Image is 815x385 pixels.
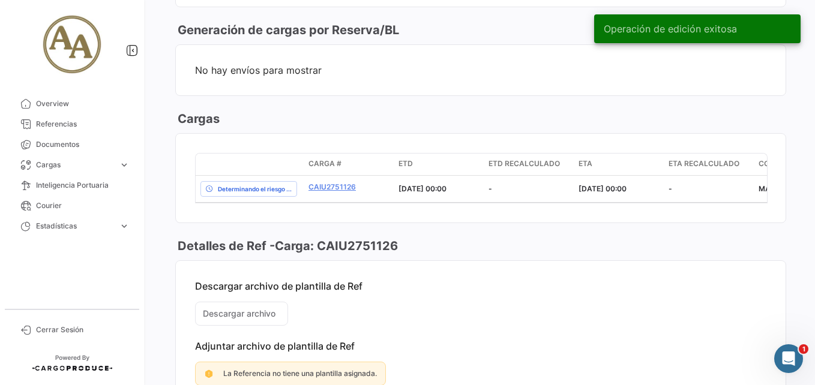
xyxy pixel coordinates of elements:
[119,221,130,231] span: expand_more
[36,119,130,130] span: Referencias
[398,184,447,193] span: [DATE] 00:00
[42,14,102,74] img: 852fc388-10ad-47fd-b232-e98225ca49a8.jpg
[579,184,627,193] span: [DATE] 00:00
[36,200,130,211] span: Courier
[799,344,808,354] span: 1
[774,344,803,373] iframe: Intercom live chat
[579,158,592,169] span: ETA
[10,114,134,134] a: Referencias
[195,280,766,292] p: Descargar archivo de plantilla de Ref
[10,175,134,195] a: Inteligencia Portuaria
[394,154,484,175] datatable-header-cell: ETD
[759,184,789,193] span: MAERSK
[10,134,134,155] a: Documentos
[604,23,737,35] span: Operación de edición exitosa
[175,110,220,127] h3: Cargas
[36,221,114,231] span: Estadísticas
[669,184,672,193] span: -
[175,237,398,254] h3: Detalles de Ref - Carga: CAIU2751126
[36,139,130,150] span: Documentos
[489,158,560,169] span: ETD Recalculado
[175,22,399,38] h3: Generación de cargas por Reserva/BL
[308,182,389,192] a: CAIU2751126
[484,154,574,175] datatable-header-cell: ETD Recalculado
[10,94,134,114] a: Overview
[398,158,413,169] span: ETD
[489,184,492,193] span: -
[218,184,292,194] span: Determinando el riesgo ...
[223,369,377,378] span: La Referencia no tiene una plantilla asignada.
[10,195,134,216] a: Courier
[195,340,766,352] p: Adjuntar archivo de plantilla de Ref
[664,154,754,175] datatable-header-cell: ETA Recalculado
[119,160,130,170] span: expand_more
[304,154,394,175] datatable-header-cell: Carga #
[669,158,739,169] span: ETA Recalculado
[36,98,130,109] span: Overview
[36,324,130,335] span: Cerrar Sesión
[308,158,341,169] span: Carga #
[36,180,130,191] span: Inteligencia Portuaria
[36,160,114,170] span: Cargas
[574,154,664,175] datatable-header-cell: ETA
[195,64,766,76] span: No hay envíos para mostrar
